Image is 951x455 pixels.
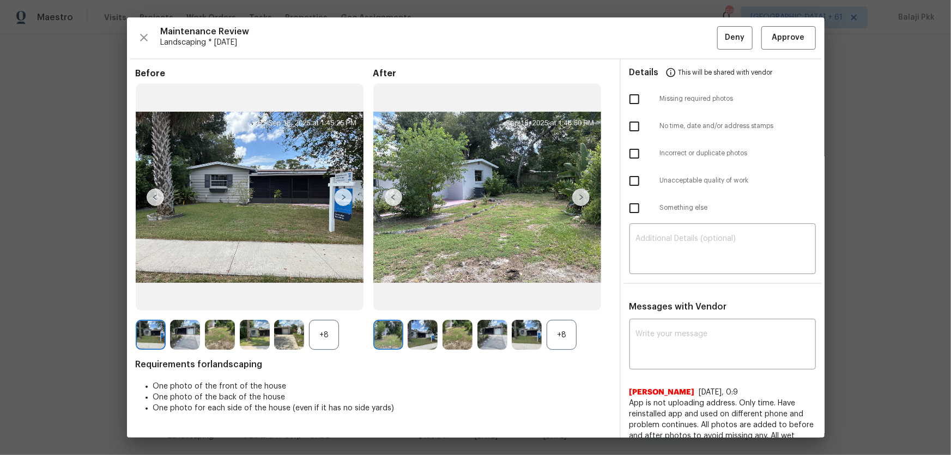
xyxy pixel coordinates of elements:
img: left-chevron-button-url [147,189,164,206]
button: Approve [761,26,816,50]
span: Maintenance Review [161,26,717,37]
span: Deny [725,31,744,45]
span: Landscaping * [DATE] [161,37,717,48]
span: Missing required photos [660,94,816,104]
div: Missing required photos [621,86,825,113]
span: No time, date and/or address stamps [660,122,816,131]
div: +8 [547,320,577,350]
span: Details [629,59,659,86]
span: Unacceptable quality of work [660,176,816,185]
li: One photo of the front of the house [153,381,611,392]
img: right-chevron-button-url [335,189,352,206]
div: Unacceptable quality of work [621,167,825,195]
li: One photo of the back of the house [153,392,611,403]
span: After [373,68,611,79]
div: Incorrect or duplicate photos [621,140,825,167]
span: Incorrect or duplicate photos [660,149,816,158]
span: [PERSON_NAME] [629,387,695,398]
img: right-chevron-button-url [572,189,590,206]
span: Before [136,68,373,79]
img: left-chevron-button-url [385,189,402,206]
span: Approve [772,31,805,45]
div: No time, date and/or address stamps [621,113,825,140]
span: Something else [660,203,816,213]
li: One photo for each side of the house (even if it has no side yards) [153,403,611,414]
span: Requirements for landscaping [136,359,611,370]
span: This will be shared with vendor [679,59,773,86]
button: Deny [717,26,753,50]
span: Messages with Vendor [629,302,727,311]
span: [DATE], 0:9 [699,389,738,396]
div: Something else [621,195,825,222]
div: +8 [309,320,339,350]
